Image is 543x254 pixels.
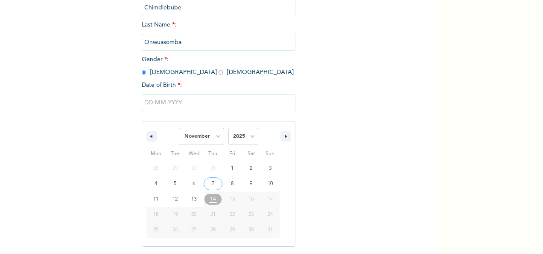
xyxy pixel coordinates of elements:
[142,56,294,75] span: Gender : [DEMOGRAPHIC_DATA] [DEMOGRAPHIC_DATA]
[248,222,254,238] span: 30
[210,192,216,207] span: 14
[166,222,185,238] button: 26
[268,192,273,207] span: 17
[260,207,280,222] button: 24
[260,161,280,176] button: 3
[204,207,223,222] button: 21
[153,192,158,207] span: 11
[184,222,204,238] button: 27
[260,176,280,192] button: 10
[146,192,166,207] button: 11
[146,207,166,222] button: 18
[230,192,235,207] span: 15
[212,176,214,192] span: 7
[146,176,166,192] button: 4
[210,222,216,238] span: 28
[268,176,273,192] span: 10
[269,161,271,176] span: 3
[153,222,158,238] span: 25
[248,192,254,207] span: 16
[184,147,204,161] span: Wed
[222,176,242,192] button: 8
[250,176,252,192] span: 9
[172,192,178,207] span: 12
[204,176,223,192] button: 7
[184,207,204,222] button: 20
[172,207,178,222] span: 19
[193,176,195,192] span: 6
[204,147,223,161] span: Thu
[222,192,242,207] button: 15
[222,207,242,222] button: 22
[142,81,182,90] span: Date of Birth :
[260,147,280,161] span: Sun
[172,222,178,238] span: 26
[242,222,261,238] button: 30
[242,207,261,222] button: 23
[222,222,242,238] button: 29
[268,222,273,238] span: 31
[191,192,196,207] span: 13
[191,222,196,238] span: 27
[191,207,196,222] span: 20
[142,34,295,51] input: Enter your last name
[222,161,242,176] button: 1
[222,147,242,161] span: Fri
[242,192,261,207] button: 16
[184,176,204,192] button: 6
[242,147,261,161] span: Sat
[231,176,234,192] span: 8
[260,222,280,238] button: 31
[204,192,223,207] button: 14
[248,207,254,222] span: 23
[146,222,166,238] button: 25
[166,207,185,222] button: 19
[260,192,280,207] button: 17
[230,207,235,222] span: 22
[230,222,235,238] span: 29
[142,94,295,111] input: DD-MM-YYYY
[166,192,185,207] button: 12
[174,176,176,192] span: 5
[204,222,223,238] button: 28
[250,161,252,176] span: 2
[184,192,204,207] button: 13
[268,207,273,222] span: 24
[231,161,234,176] span: 1
[142,22,295,45] span: Last Name :
[166,176,185,192] button: 5
[210,207,216,222] span: 21
[242,176,261,192] button: 9
[153,207,158,222] span: 18
[242,161,261,176] button: 2
[166,147,185,161] span: Tue
[146,147,166,161] span: Mon
[155,176,157,192] span: 4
